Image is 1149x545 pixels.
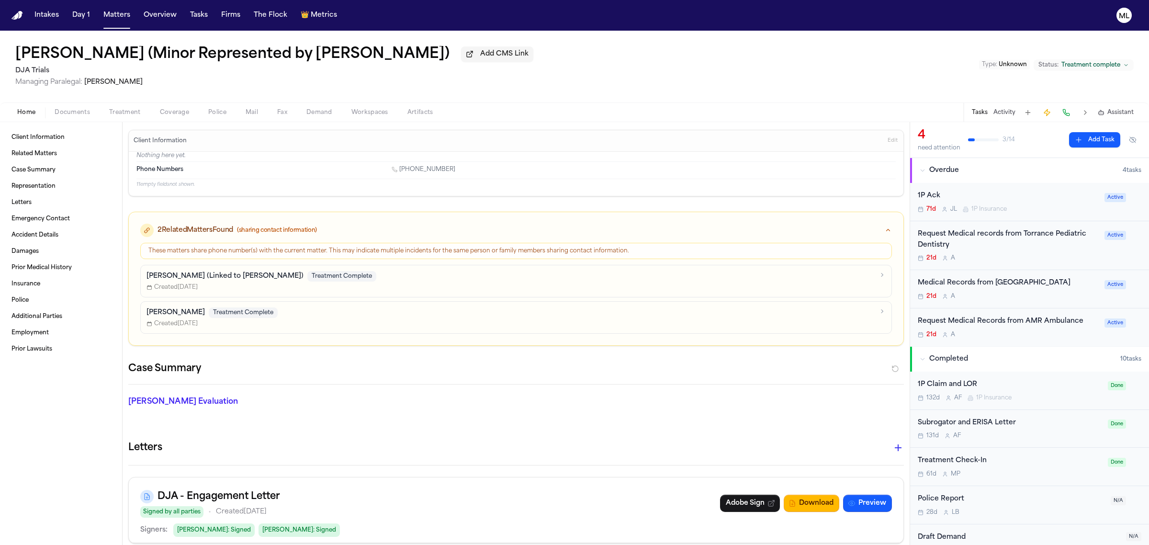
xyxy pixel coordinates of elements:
span: Documents [55,109,90,116]
a: Employment [8,325,114,341]
a: Home [11,11,23,20]
button: Change status from Treatment complete [1034,59,1134,71]
span: [PERSON_NAME] : Signed [259,523,340,537]
h3: DJA - Engagement Letter [158,489,280,504]
span: 28d [926,509,937,516]
span: N/A [1111,496,1126,505]
span: M P [951,470,960,478]
span: Done [1108,381,1126,390]
span: 131d [926,432,939,440]
a: Day 1 [68,7,94,24]
p: [PERSON_NAME] Evaluation [128,396,379,408]
button: Overdue4tasks [910,158,1149,183]
button: Activity [993,109,1015,116]
button: Make a Call [1059,106,1073,119]
span: Status: [1038,61,1059,69]
span: Managing Paralegal: [15,79,82,86]
span: Created [DATE] [146,284,198,291]
span: 21d [926,331,936,339]
span: Treatment Complete [209,307,278,318]
div: Open task: Request Medical Records from AMR Ambulance [910,308,1149,346]
span: A F [954,394,962,402]
span: [PERSON_NAME] : Signed [173,523,255,537]
a: Additional Parties [8,309,114,324]
p: Signers: [140,524,168,536]
a: The Flock [250,7,291,24]
div: Police Report [918,494,1105,505]
div: Draft Demand [918,532,1120,543]
span: Overdue [929,166,959,175]
span: 1P Insurance [971,205,1007,213]
button: Edit matter name [15,46,450,63]
a: Client Information [8,130,114,145]
span: Unknown [999,62,1027,68]
p: [PERSON_NAME] [146,308,205,318]
button: Add Task [1069,132,1120,148]
button: Assistant [1098,109,1134,116]
button: Overview [140,7,180,24]
span: 71d [926,205,936,213]
span: 21d [926,293,936,300]
span: Artifacts [407,109,433,116]
a: Call 1 (310) 848-8467 [392,166,455,173]
button: Add Task [1021,106,1035,119]
a: Adobe Sign [720,495,780,512]
span: (sharing contact information) [237,227,317,234]
button: crownMetrics [297,7,341,24]
span: Assistant [1107,109,1134,116]
button: Completed10tasks [910,347,1149,372]
button: Add CMS Link [461,46,533,62]
span: Active [1104,280,1126,289]
a: Prior Medical History [8,260,114,275]
p: [PERSON_NAME] (Linked to [PERSON_NAME]) [146,272,304,281]
h2: Case Summary [128,361,201,376]
span: Signed by all parties [140,506,203,518]
img: Finch Logo [11,11,23,20]
span: Treatment [109,109,141,116]
a: Letters [8,195,114,210]
div: Open task: Subrogator and ERISA Letter [910,410,1149,448]
button: Download [784,495,839,512]
div: 1P Ack [918,191,1099,202]
div: Open task: Medical Records from Long Beach Memorial [910,270,1149,308]
p: Created [DATE] [216,506,267,518]
button: Matters [100,7,134,24]
a: Damages [8,244,114,259]
span: Treatment complete [1061,61,1120,69]
h3: Client Information [132,137,189,145]
a: Prior Lawsuits [8,341,114,357]
span: Treatment Complete [307,271,376,282]
p: 11 empty fields not shown. [136,181,896,188]
span: Active [1104,231,1126,240]
div: Open task: 1P Claim and LOR [910,372,1149,410]
a: Related Matters [8,146,114,161]
div: 1P Claim and LOR [918,379,1102,390]
span: Phone Numbers [136,166,183,173]
span: [PERSON_NAME] [84,79,143,86]
span: J L [950,205,957,213]
button: Tasks [972,109,988,116]
span: Workspaces [351,109,388,116]
span: Created [DATE] [146,320,198,328]
span: A F [953,432,961,440]
a: [PERSON_NAME]Treatment CompleteCreated[DATE] [140,301,892,334]
button: Edit Type: Unknown [979,60,1030,69]
div: Open task: Treatment Check-In [910,448,1149,486]
span: Demand [306,109,332,116]
span: 1P Insurance [976,394,1012,402]
div: Subrogator and ERISA Letter [918,418,1102,429]
span: 10 task s [1120,355,1141,363]
div: need attention [918,144,960,152]
p: Nothing here yet. [136,152,896,161]
span: A [951,254,955,262]
button: Tasks [186,7,212,24]
span: 132d [926,394,940,402]
span: Add CMS Link [480,49,529,59]
span: 4 task s [1123,167,1141,174]
a: Representation [8,179,114,194]
span: Fax [277,109,287,116]
span: Home [17,109,35,116]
